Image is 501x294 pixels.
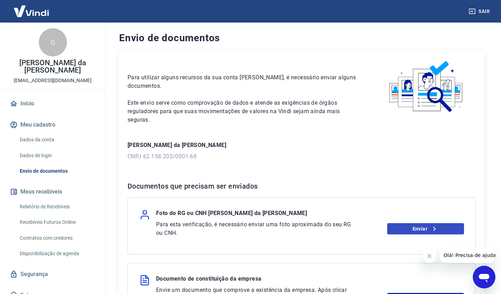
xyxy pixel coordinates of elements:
span: Olá! Precisa de ajuda? [4,5,59,11]
button: Sair [467,5,493,18]
a: Dados de login [17,148,97,163]
button: Meu cadastro [8,117,97,133]
img: user.af206f65c40a7206969b71a29f56cfb7.svg [139,209,150,220]
p: Este envio serve como comprovação de dados e atende as exigências de órgãos reguladores para que ... [128,99,360,124]
p: Para esta verificação, é necessário enviar uma foto aproximada do seu RG ou CNH. [156,220,356,237]
a: Contratos com credores [17,231,97,245]
img: file.3f2e98d22047474d3a157069828955b5.svg [139,275,150,286]
h6: Documentos que precisam ser enviados [128,180,476,192]
a: Dados da conta [17,133,97,147]
iframe: Message from company [439,247,495,263]
p: [PERSON_NAME] da [PERSON_NAME] [128,141,476,149]
p: Para utilizar alguns recursos da sua conta [PERSON_NAME], é necessário enviar alguns documentos. [128,73,360,90]
p: [PERSON_NAME] da [PERSON_NAME] [6,59,100,74]
div: G [39,28,67,56]
a: Segurança [8,267,97,282]
button: Meus recebíveis [8,184,97,200]
p: [EMAIL_ADDRESS][DOMAIN_NAME] [14,77,92,84]
a: Disponibilização de agenda [17,246,97,261]
img: Vindi [8,0,54,22]
a: Início [8,96,97,111]
iframe: Close message [422,249,437,263]
a: Recebíveis Futuros Online [17,215,97,229]
iframe: Button to launch messaging window [473,266,495,288]
a: Envio de documentos [17,164,97,178]
a: Relatório de Recebíveis [17,200,97,214]
p: Foto do RG ou CNH [PERSON_NAME] da [PERSON_NAME] [156,209,307,220]
p: Documento de constituição da empresa [156,275,261,286]
img: waiting_documents.41d9841a9773e5fdf392cede4d13b617.svg [377,59,476,115]
p: CNPJ 62.158.203/0001-68 [128,152,476,161]
h4: Envio de documentos [119,31,484,45]
a: Enviar [387,223,464,234]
